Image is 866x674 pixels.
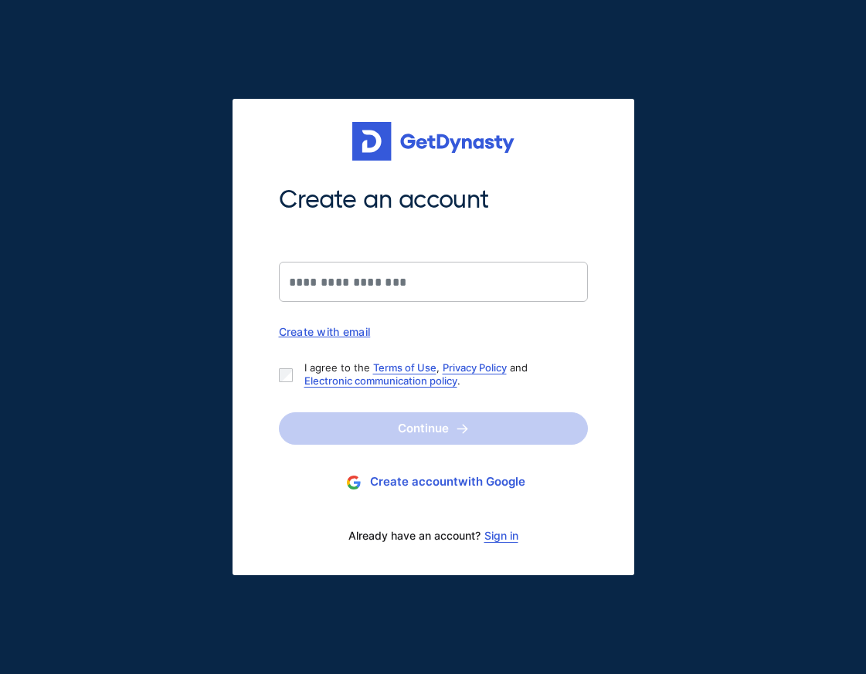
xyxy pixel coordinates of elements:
[279,184,588,216] span: Create an account
[373,361,436,374] a: Terms of Use
[443,361,507,374] a: Privacy Policy
[304,374,457,387] a: Electronic communication policy
[279,468,588,496] button: Create accountwith Google
[484,530,518,542] a: Sign in
[279,520,588,552] div: Already have an account?
[352,122,515,161] img: Get started for free with Dynasty Trust Company
[304,361,576,388] p: I agree to the , and .
[279,325,588,338] div: Create with email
